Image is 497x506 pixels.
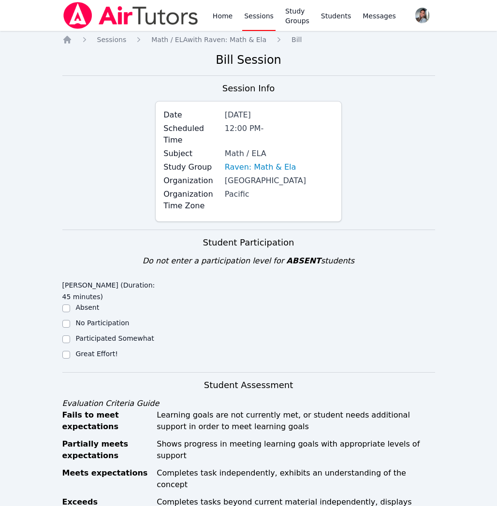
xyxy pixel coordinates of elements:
[62,438,151,462] div: Partially meets expectations
[163,161,219,173] label: Study Group
[292,35,302,44] a: Bill
[292,36,302,43] span: Bill
[163,123,219,146] label: Scheduled Time
[163,109,219,121] label: Date
[62,276,156,303] legend: [PERSON_NAME] (Duration: 45 minutes)
[62,2,199,29] img: Air Tutors
[76,304,100,311] label: Absent
[163,188,219,212] label: Organization Time Zone
[157,467,435,491] div: Completes task independently, exhibits an understanding of the concept
[225,109,334,121] div: [DATE]
[76,350,118,358] label: Great Effort!
[157,438,435,462] div: Shows progress in meeting learning goals with appropriate levels of support
[62,409,151,433] div: Fails to meet expectations
[62,467,151,491] div: Meets expectations
[97,35,127,44] a: Sessions
[151,35,266,44] a: Math / ELAwith Raven: Math & Ela
[225,161,296,173] a: Raven: Math & Ela
[62,236,435,249] h3: Student Participation
[157,409,435,433] div: Learning goals are not currently met, or student needs additional support in order to meet learni...
[225,123,334,134] div: 12:00 PM -
[151,36,266,43] span: Math / ELA with Raven: Math & Ela
[62,398,435,409] div: Evaluation Criteria Guide
[62,255,435,267] div: Do not enter a participation level for students
[286,256,321,265] span: ABSENT
[225,148,334,159] div: Math / ELA
[163,148,219,159] label: Subject
[62,35,435,44] nav: Breadcrumb
[225,188,334,200] div: Pacific
[222,82,275,95] h3: Session Info
[97,36,127,43] span: Sessions
[62,52,435,68] h2: Bill Session
[62,378,435,392] h3: Student Assessment
[363,11,396,21] span: Messages
[225,175,334,187] div: [GEOGRAPHIC_DATA]
[76,319,130,327] label: No Participation
[76,334,154,342] label: Participated Somewhat
[163,175,219,187] label: Organization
